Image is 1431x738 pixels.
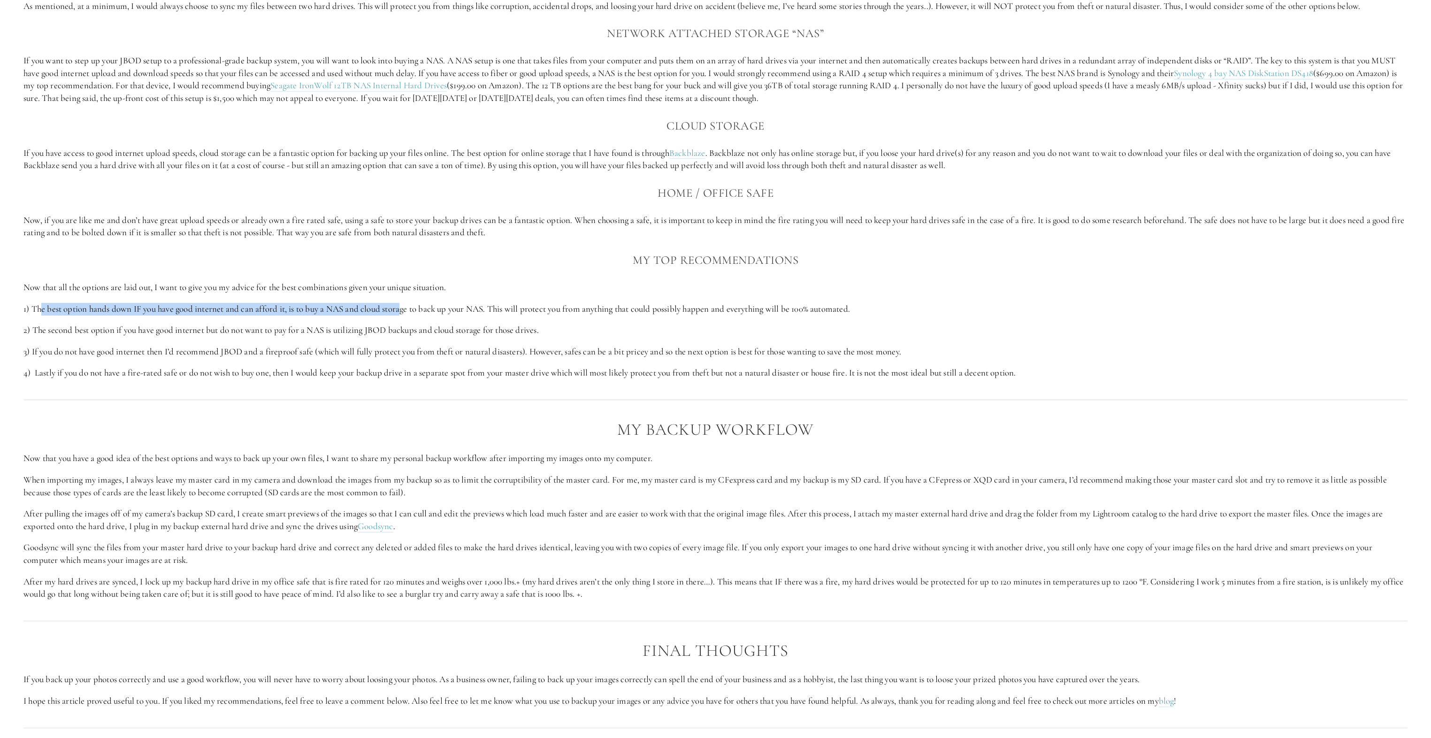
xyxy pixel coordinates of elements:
p: Goodsync will sync the files from your master hard drive to your backup hard drive and correct an... [23,541,1408,566]
p: If you want to step up your JBOD setup to a professional-grade backup system, you will want to lo... [23,54,1408,104]
p: I hope this article proved useful to you. If you liked my recommendations, feel free to leave a c... [23,695,1408,707]
p: 2) The second best option if you have good internet but do not want to pay for a NAS is utilizing... [23,324,1408,337]
p: If you have access to good internet upload speeds, cloud storage can be a fantastic option for ba... [23,147,1408,172]
a: Backblaze [669,147,705,159]
h3: Home / Office Safe [23,184,1408,202]
p: Now that all the options are laid out, I want to give you my advice for the best combinations giv... [23,281,1408,294]
p: 3) If you do not have good internet then I’d recommend JBOD and a fireproof safe (which will full... [23,346,1408,358]
p: After my hard drives are synced, I lock up my backup hard drive in my office safe that is fire ra... [23,576,1408,600]
h3: Network Attached Storage “NAS” [23,24,1408,43]
h2: My Backup Workflow [23,421,1408,439]
p: 4) Lastly if you do not have a fire-rated safe or do not wish to buy one, then I would keep your ... [23,367,1408,379]
p: 1) The best option hands down IF you have good internet and can afford it, is to buy a NAS and cl... [23,303,1408,315]
p: After pulling the images off of my camera’s backup SD card, I create smart previews of the images... [23,507,1408,532]
a: blog [1159,695,1174,707]
h3: Cloud Storage [23,116,1408,135]
a: Synology 4 bay NAS DiskStation DS418 [1174,68,1313,79]
p: If you back up your photos correctly and use a good workflow, you will never have to worry about ... [23,673,1408,686]
a: Goodsync [358,521,393,532]
p: When importing my images, I always leave my master card in my camera and download the images from... [23,474,1408,499]
a: Seagate IronWolf 12TB NAS Internal Hard Drives [270,80,447,92]
p: Now that you have a good idea of the best options and ways to back up your own files, I want to s... [23,452,1408,465]
p: Now, if you are like me and don’t have great upload speeds or already own a fire rated safe, usin... [23,214,1408,239]
h2: Final thoughts [23,642,1408,660]
h3: My Top Recommendations [23,251,1408,269]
